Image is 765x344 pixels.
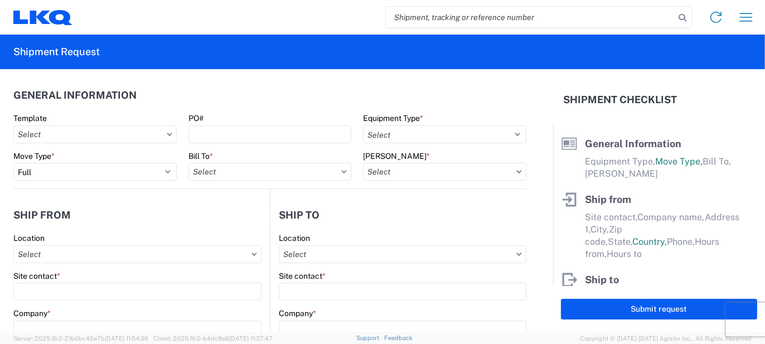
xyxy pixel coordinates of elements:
input: Select [13,245,262,263]
span: City, [590,224,609,235]
span: [DATE] 11:37:47 [229,335,273,342]
label: Location [13,233,45,243]
a: Support [356,335,384,341]
label: Move Type [13,151,55,161]
span: General Information [585,138,681,149]
span: Copyright © [DATE]-[DATE] Agistix Inc., All Rights Reserved [580,333,752,343]
h2: Ship to [279,210,319,221]
input: Select [363,163,526,181]
input: Select [13,125,177,143]
a: Feedback [384,335,413,341]
span: Site contact, [585,212,637,222]
span: Bill To, [703,156,731,167]
span: Hours to [607,249,642,259]
span: Country, [632,236,667,247]
label: Site contact [13,271,60,281]
span: Phone, [667,236,695,247]
label: Company [279,308,316,318]
h2: Shipment Request [13,45,100,59]
span: Ship from [585,193,631,205]
span: Move Type, [655,156,703,167]
label: Location [279,233,310,243]
span: [PERSON_NAME] [585,168,658,179]
h2: Shipment Checklist [563,93,677,106]
input: Select [279,245,526,263]
input: Select [188,163,352,181]
label: Company [13,308,51,318]
span: [DATE] 11:54:36 [105,335,148,342]
h2: General Information [13,90,137,101]
label: Template [13,113,47,123]
span: Client: 2025.16.0-b4dc8a9 [153,335,273,342]
span: Equipment Type, [585,156,655,167]
label: [PERSON_NAME] [363,151,430,161]
button: Submit request [561,299,757,319]
span: Ship to [585,274,619,285]
label: PO# [188,113,204,123]
label: Site contact [279,271,326,281]
h2: Ship from [13,210,71,221]
input: Shipment, tracking or reference number [386,7,675,28]
label: Equipment Type [363,113,423,123]
span: Company name, [637,212,705,222]
span: Server: 2025.16.0-21b0bc45e7b [13,335,148,342]
span: State, [608,236,632,247]
label: Bill To [188,151,213,161]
